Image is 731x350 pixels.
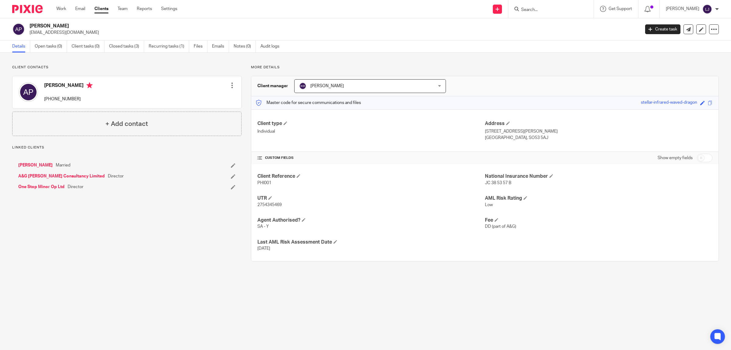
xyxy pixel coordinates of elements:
a: Emails [212,41,229,52]
input: Search [521,7,575,13]
p: [EMAIL_ADDRESS][DOMAIN_NAME] [30,30,636,36]
div: stellar-infrared-waved-dragon [641,99,697,106]
span: Director [68,184,83,190]
h2: [PERSON_NAME] [30,23,515,29]
span: [DATE] [257,246,270,251]
p: Linked clients [12,145,242,150]
img: svg%3E [12,23,25,36]
span: Get Support [609,7,632,11]
p: Master code for secure communications and files [256,100,361,106]
a: Create task [645,24,680,34]
a: [PERSON_NAME] [18,162,53,168]
label: Show empty fields [658,155,693,161]
h4: Agent Authorised? [257,217,485,223]
p: [GEOGRAPHIC_DATA], SO53 5AJ [485,135,712,141]
a: Clients [94,6,108,12]
img: svg%3E [299,82,306,90]
h4: Last AML Risk Assessment Date [257,239,485,245]
h4: UTR [257,195,485,202]
h4: Client Reference [257,173,485,180]
h3: Client manager [257,83,288,89]
a: Team [118,6,128,12]
span: SA - Y [257,224,269,229]
a: A&G [PERSON_NAME] Consultancy Limited [18,173,105,179]
i: Primary [87,82,93,88]
a: Files [194,41,207,52]
p: Client contacts [12,65,242,70]
a: Client tasks (0) [72,41,104,52]
span: [PERSON_NAME] [310,84,344,88]
h4: National Insurance Number [485,173,712,180]
span: PHI001 [257,181,271,185]
a: Open tasks (0) [35,41,67,52]
p: [PERSON_NAME] [666,6,699,12]
a: Details [12,41,30,52]
a: Audit logs [260,41,284,52]
span: Director [108,173,124,179]
a: Email [75,6,85,12]
p: [PHONE_NUMBER] [44,96,93,102]
h4: CUSTOM FIELDS [257,155,485,160]
h4: Address [485,120,712,127]
h4: [PERSON_NAME] [44,82,93,90]
span: JC 38 53 57 B [485,181,511,185]
a: Settings [161,6,177,12]
span: Married [56,162,70,168]
img: Pixie [12,5,43,13]
span: Low [485,203,493,207]
img: svg%3E [702,4,712,14]
h4: + Add contact [105,119,148,129]
p: Individual [257,128,485,134]
h4: Fee [485,217,712,223]
a: Notes (0) [234,41,256,52]
p: More details [251,65,719,70]
a: Closed tasks (3) [109,41,144,52]
span: 2754345469 [257,203,282,207]
a: Work [56,6,66,12]
img: svg%3E [19,82,38,102]
a: One Stop Minor Op Ltd [18,184,65,190]
a: Reports [137,6,152,12]
p: [STREET_ADDRESS][PERSON_NAME] [485,128,712,134]
a: Recurring tasks (1) [149,41,189,52]
h4: Client type [257,120,485,127]
h4: AML Risk Rating [485,195,712,202]
span: DD (part of A&G) [485,224,516,229]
